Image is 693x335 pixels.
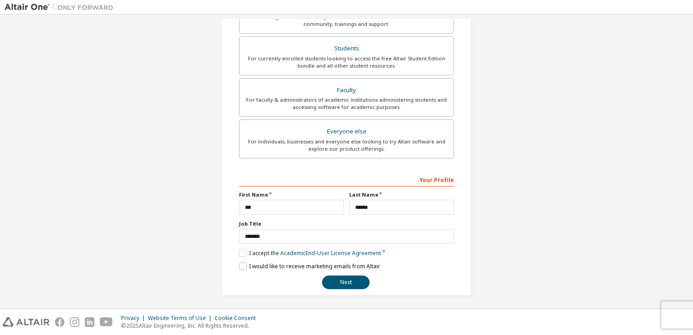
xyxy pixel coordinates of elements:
[280,249,381,257] a: Academic End-User License Agreement
[245,13,448,28] div: For existing customers looking to access software downloads, HPC resources, community, trainings ...
[148,315,215,322] div: Website Terms of Use
[100,317,113,327] img: youtube.svg
[5,3,118,12] img: Altair One
[349,191,454,198] label: Last Name
[245,55,448,69] div: For currently enrolled students looking to access the free Altair Student Edition bundle and all ...
[239,249,381,257] label: I accept the
[245,42,448,55] div: Students
[239,172,454,187] div: Your Profile
[70,317,79,327] img: instagram.svg
[55,317,64,327] img: facebook.svg
[121,315,148,322] div: Privacy
[245,96,448,111] div: For faculty & administrators of academic institutions administering students and accessing softwa...
[239,220,454,227] label: Job Title
[239,262,380,270] label: I would like to receive marketing emails from Altair
[121,322,261,330] p: © 2025 Altair Engineering, Inc. All Rights Reserved.
[85,317,94,327] img: linkedin.svg
[245,84,448,97] div: Faculty
[3,317,49,327] img: altair_logo.svg
[245,125,448,138] div: Everyone else
[239,191,344,198] label: First Name
[215,315,261,322] div: Cookie Consent
[322,276,370,289] button: Next
[245,138,448,153] div: For individuals, businesses and everyone else looking to try Altair software and explore our prod...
